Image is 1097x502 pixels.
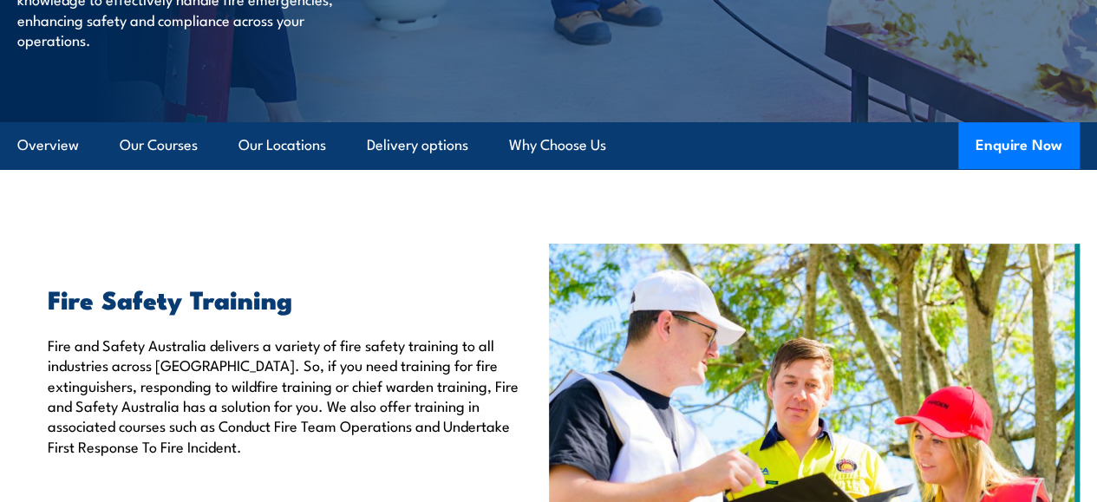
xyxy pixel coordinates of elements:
[509,122,606,168] a: Why Choose Us
[17,122,79,168] a: Overview
[48,335,523,456] p: Fire and Safety Australia delivers a variety of fire safety training to all industries across [GE...
[367,122,468,168] a: Delivery options
[48,287,523,310] h2: Fire Safety Training
[120,122,198,168] a: Our Courses
[238,122,326,168] a: Our Locations
[958,122,1080,169] button: Enquire Now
